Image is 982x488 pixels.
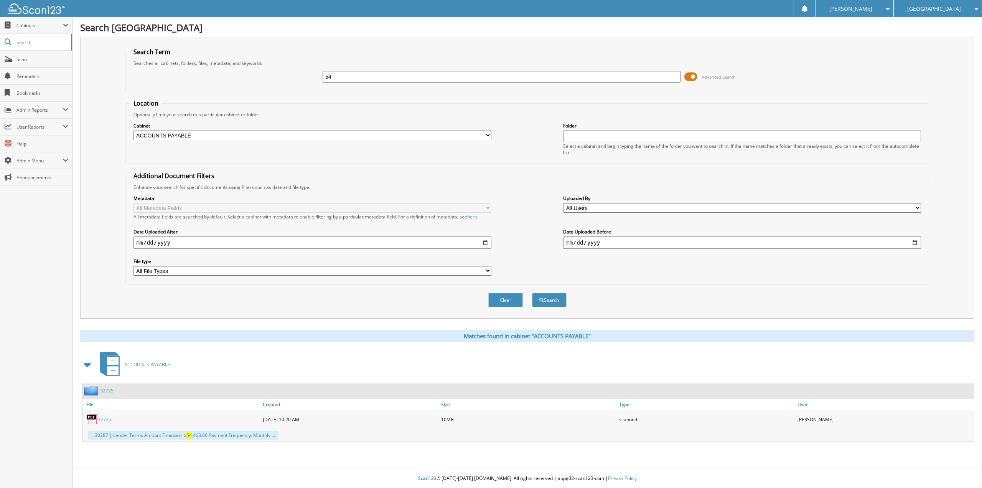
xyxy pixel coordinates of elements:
[617,412,796,427] div: scanned
[563,122,921,129] label: Folder
[80,330,974,342] div: Matches found in cabinet "ACCOUNTS PAYABLE"
[133,122,491,129] label: Cabinet
[261,412,439,427] div: [DATE] 10:20 AM
[16,157,63,164] span: Admin Menu
[439,412,618,427] div: 10MB
[130,60,925,66] div: Searches all cabinets, folders, files, metadata, and keywords
[130,172,218,180] legend: Additional Document Filters
[100,387,114,394] a: 32725
[88,431,278,440] div: ...30287 | Lender Terms Amount Financed: $ ,463.66 Payment Frequency: Monthly ...
[617,399,796,410] a: Type
[16,124,63,130] span: User Reports
[130,184,925,190] div: Enhance your search for specific documents using filters such as date and file type.
[16,107,63,113] span: Admin Reports
[829,7,872,11] span: [PERSON_NAME]
[439,399,618,410] a: Size
[133,237,491,249] input: start
[82,399,261,410] a: File
[16,22,63,29] span: Cabinets
[16,73,68,79] span: Reminders
[563,143,921,156] div: Select a cabinet and begin typing the name of the folder you want to search in. If the name match...
[16,174,68,181] span: Announcements
[96,349,170,380] a: ACCOUNTS PAYABLE
[8,3,65,14] img: scan123-logo-white.svg
[16,39,67,46] span: Search
[907,7,961,11] span: [GEOGRAPHIC_DATA]
[130,48,174,56] legend: Search Term
[261,399,439,410] a: Created
[133,228,491,235] label: Date Uploaded After
[130,99,162,108] legend: Location
[124,361,170,368] span: ACCOUNTS PAYABLE
[16,56,68,63] span: Scan
[16,90,68,96] span: Bookmarks
[563,195,921,202] label: Uploaded By
[563,237,921,249] input: end
[488,293,523,307] button: Clear
[702,74,736,80] span: Advanced Search
[186,432,192,438] span: 54
[86,414,98,425] img: PDF.png
[16,141,68,147] span: Help
[418,475,437,481] span: Scan123
[467,213,477,220] a: here
[80,21,974,34] h1: Search [GEOGRAPHIC_DATA]
[532,293,567,307] button: Search
[563,228,921,235] label: Date Uploaded Before
[84,386,100,395] img: folder2.png
[133,258,491,265] label: File type
[72,469,982,488] div: © [DATE]-[DATE] [DOMAIN_NAME]. All rights reserved | appg03-scan123-com |
[608,475,637,481] a: Privacy Policy
[98,416,111,423] a: 32725
[796,399,974,410] a: User
[796,412,974,427] div: [PERSON_NAME]
[130,111,925,118] div: Optionally limit your search to a particular cabinet or folder
[133,195,491,202] label: Metadata
[133,213,491,220] div: All metadata fields are searched by default. Select a cabinet with metadata to enable filtering b...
